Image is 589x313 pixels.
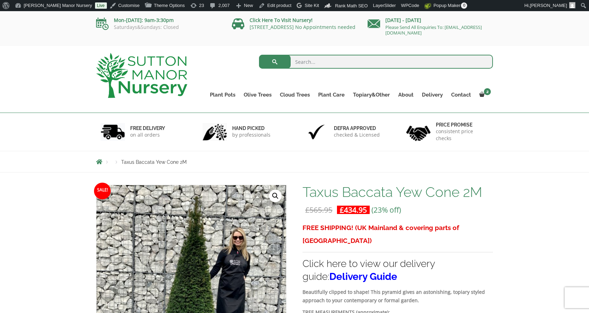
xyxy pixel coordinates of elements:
[303,257,493,283] h3: Click here to view our delivery guide:
[371,205,401,215] span: (23% off)
[305,205,332,215] bdi: 565.95
[96,159,493,165] nav: Breadcrumbs
[101,123,125,141] img: 1.jpg
[436,122,489,128] h6: Price promise
[305,205,309,215] span: £
[239,90,276,100] a: Olive Trees
[334,125,380,131] h6: Defra approved
[335,3,368,8] span: Rank Math SEO
[94,183,111,199] span: Sale!
[484,88,491,95] span: 2
[269,190,282,202] a: View full-screen image gallery
[530,3,567,8] span: [PERSON_NAME]
[349,90,394,100] a: Topiary&Other
[96,16,221,24] p: Mon-[DATE]: 9am-3:30pm
[436,128,489,142] p: consistent price checks
[206,90,239,100] a: Plant Pots
[259,55,493,69] input: Search...
[340,205,344,215] span: £
[406,121,431,143] img: 4.jpg
[447,90,475,100] a: Contact
[130,125,165,131] h6: FREE DELIVERY
[334,131,380,138] p: checked & Licensed
[305,3,319,8] span: Site Kit
[250,24,355,30] a: [STREET_ADDRESS] No Appointments needed
[96,24,221,30] p: Saturdays&Sundays: Closed
[96,53,187,98] img: logo
[368,16,493,24] p: [DATE] - [DATE]
[461,2,467,9] span: 0
[250,17,313,23] a: Click Here To Visit Nursery!
[340,205,367,215] bdi: 434.95
[121,159,187,165] span: Taxus Baccata Yew Cone 2M
[95,2,107,9] a: Live
[314,90,349,100] a: Plant Care
[303,185,493,199] h1: Taxus Baccata Yew Cone 2M
[232,125,270,131] h6: hand picked
[394,90,418,100] a: About
[303,289,485,304] strong: Beautifully clipped to shape! This pyramid gives an astonishing, topiary styled approach to your ...
[303,221,493,247] h3: FREE SHIPPING! (UK Mainland & covering parts of [GEOGRAPHIC_DATA])
[475,90,493,100] a: 2
[232,131,270,138] p: by professionals
[130,131,165,138] p: on all orders
[304,123,329,141] img: 3.jpg
[203,123,227,141] img: 2.jpg
[276,90,314,100] a: Cloud Trees
[329,271,397,282] a: Delivery Guide
[418,90,447,100] a: Delivery
[385,24,482,36] a: Please Send All Enquiries To: [EMAIL_ADDRESS][DOMAIN_NAME]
